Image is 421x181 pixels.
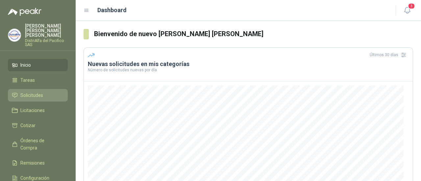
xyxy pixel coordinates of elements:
span: 3 [408,3,415,9]
span: Inicio [20,61,31,69]
h1: Dashboard [97,6,127,15]
img: Company Logo [8,29,21,41]
a: Órdenes de Compra [8,134,68,154]
span: Licitaciones [20,107,45,114]
span: Solicitudes [20,92,43,99]
a: Solicitudes [8,89,68,102]
a: Inicio [8,59,68,71]
a: Tareas [8,74,68,86]
p: Número de solicitudes nuevas por día [88,68,409,72]
p: [PERSON_NAME] [PERSON_NAME] [PERSON_NAME] [25,24,68,37]
img: Logo peakr [8,8,41,16]
span: Órdenes de Compra [20,137,62,151]
button: 3 [401,5,413,16]
a: Licitaciones [8,104,68,117]
h3: Bienvenido de nuevo [PERSON_NAME] [PERSON_NAME] [94,29,413,39]
a: Cotizar [8,119,68,132]
span: Tareas [20,77,35,84]
h3: Nuevas solicitudes en mis categorías [88,60,409,68]
span: Remisiones [20,159,45,167]
p: DistriAlfa del Pacifico SAS [25,39,68,47]
span: Cotizar [20,122,36,129]
div: Últimos 30 días [370,50,409,60]
a: Remisiones [8,157,68,169]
